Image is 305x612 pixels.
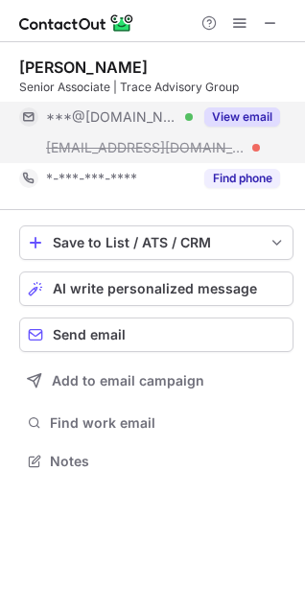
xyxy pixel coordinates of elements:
div: [PERSON_NAME] [19,58,148,77]
button: save-profile-one-click [19,225,293,260]
span: Find work email [50,414,286,432]
span: ***@[DOMAIN_NAME] [46,108,178,126]
button: Find work email [19,410,293,436]
button: Add to email campaign [19,364,293,398]
span: Add to email campaign [52,373,204,388]
button: AI write personalized message [19,271,293,306]
span: [EMAIL_ADDRESS][DOMAIN_NAME] [46,139,246,156]
button: Send email [19,318,293,352]
img: ContactOut v5.3.10 [19,12,134,35]
span: AI write personalized message [53,281,257,296]
div: Save to List / ATS / CRM [53,235,260,250]
span: Notes [50,453,286,470]
div: Senior Associate | Trace Advisory Group [19,79,293,96]
span: Send email [53,327,126,342]
button: Reveal Button [204,107,280,127]
button: Reveal Button [204,169,280,188]
button: Notes [19,448,293,475]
